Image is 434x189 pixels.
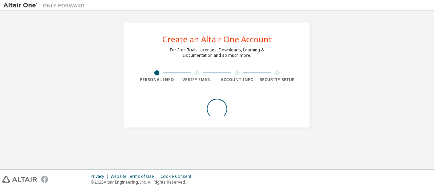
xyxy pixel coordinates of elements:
img: Altair One [3,2,88,9]
div: Website Terms of Use [111,174,160,179]
p: © 2025 Altair Engineering, Inc. All Rights Reserved. [91,179,195,185]
div: Security Setup [257,77,298,82]
img: facebook.svg [41,176,48,183]
div: For Free Trials, Licenses, Downloads, Learning & Documentation and so much more. [170,47,264,58]
div: Verify Email [177,77,217,82]
div: Cookie Consent [160,174,195,179]
div: Personal Info [137,77,177,82]
div: Create an Altair One Account [162,35,272,43]
div: Privacy [91,174,111,179]
div: Account Info [217,77,257,82]
img: altair_logo.svg [2,176,37,183]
